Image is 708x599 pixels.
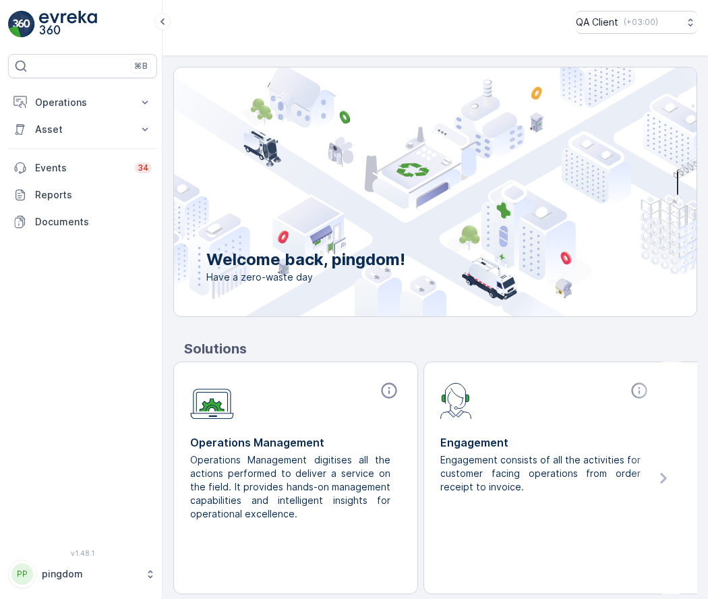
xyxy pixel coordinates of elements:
span: Have a zero-waste day [206,270,405,284]
p: Solutions [184,339,697,359]
p: Documents [35,215,152,229]
button: Asset [8,116,157,143]
p: QA Client [576,16,618,29]
img: city illustration [113,67,697,316]
p: Welcome back, pingdom! [206,249,405,270]
p: Events [35,161,127,175]
button: QA Client(+03:00) [576,11,697,34]
p: Operations Management [190,434,401,451]
p: Operations [35,96,130,109]
img: logo [8,11,35,38]
button: Operations [8,89,157,116]
a: Reports [8,181,157,208]
p: Operations Management digitises all the actions performed to deliver a service on the field. It p... [190,453,390,521]
img: module-icon [190,381,234,420]
p: pingdom [42,567,138,581]
img: logo_light-DOdMpM7g.png [39,11,97,38]
p: ⌘B [134,61,148,72]
p: 34 [138,163,149,173]
p: ( +03:00 ) [624,17,658,28]
button: PPpingdom [8,560,157,588]
span: v 1.48.1 [8,549,157,557]
a: Events34 [8,154,157,181]
div: PP [11,563,33,585]
p: Asset [35,123,130,136]
p: Engagement consists of all the activities for customer facing operations from order receipt to in... [440,453,641,494]
p: Reports [35,188,152,202]
p: Engagement [440,434,651,451]
a: Documents [8,208,157,235]
img: module-icon [440,381,472,419]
